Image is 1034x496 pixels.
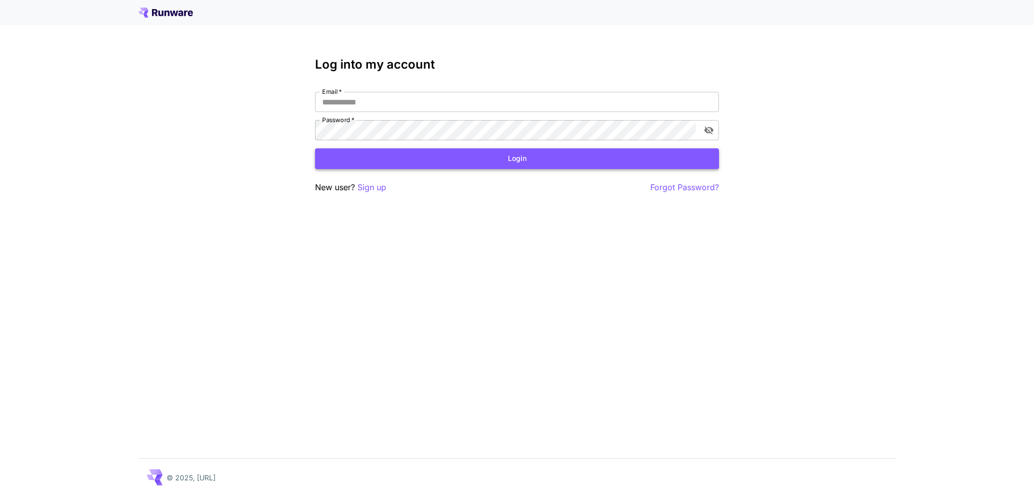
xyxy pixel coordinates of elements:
p: © 2025, [URL] [167,472,216,483]
p: New user? [315,181,386,194]
h3: Log into my account [315,58,719,72]
label: Password [322,116,354,124]
label: Email [322,87,342,96]
button: Forgot Password? [650,181,719,194]
button: Sign up [357,181,386,194]
button: toggle password visibility [700,121,718,139]
button: Login [315,148,719,169]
